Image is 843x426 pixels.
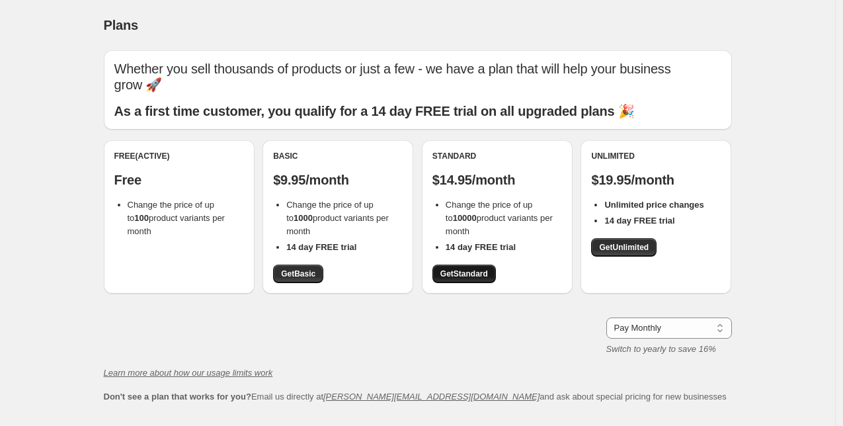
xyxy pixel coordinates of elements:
b: Unlimited price changes [604,200,703,210]
b: 100 [134,213,149,223]
span: Get Basic [281,269,315,279]
span: Plans [104,18,138,32]
span: Change the price of up to product variants per month [446,200,553,236]
span: Get Unlimited [599,242,649,253]
span: Email us directly at and ask about special pricing for new businesses [104,392,727,402]
div: Standard [432,151,562,161]
span: Get Standard [440,269,488,279]
a: GetUnlimited [591,238,657,257]
b: 14 day FREE trial [604,216,674,226]
a: [PERSON_NAME][EMAIL_ADDRESS][DOMAIN_NAME] [323,392,540,402]
b: 1000 [294,213,313,223]
span: Change the price of up to product variants per month [128,200,225,236]
p: $19.95/month [591,172,721,188]
p: $14.95/month [432,172,562,188]
b: Don't see a plan that works for you? [104,392,251,402]
p: Free [114,172,244,188]
i: Switch to yearly to save 16% [606,344,716,354]
a: GetBasic [273,265,323,283]
b: As a first time customer, you qualify for a 14 day FREE trial on all upgraded plans 🎉 [114,104,635,118]
p: $9.95/month [273,172,403,188]
a: Learn more about how our usage limits work [104,368,273,378]
div: Free (Active) [114,151,244,161]
b: 14 day FREE trial [286,242,356,252]
span: Change the price of up to product variants per month [286,200,389,236]
b: 10000 [453,213,477,223]
p: Whether you sell thousands of products or just a few - we have a plan that will help your busines... [114,61,721,93]
div: Unlimited [591,151,721,161]
div: Basic [273,151,403,161]
b: 14 day FREE trial [446,242,516,252]
a: GetStandard [432,265,496,283]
